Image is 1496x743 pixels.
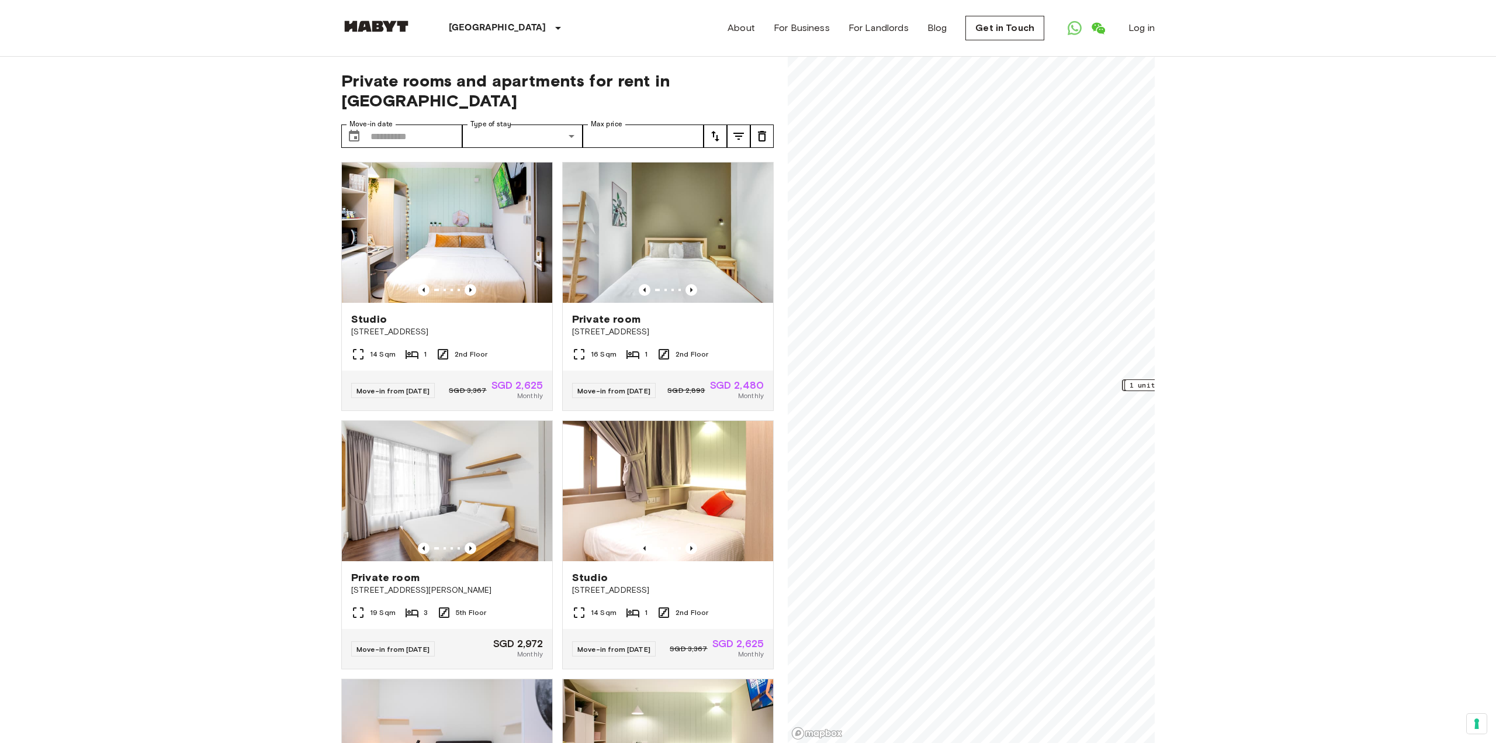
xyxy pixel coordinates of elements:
span: Private rooms and apartments for rent in [GEOGRAPHIC_DATA] [341,71,774,110]
img: Marketing picture of unit SG-01-003-008-01 [342,421,552,561]
span: 2nd Floor [676,607,708,618]
span: SGD 2,893 [667,385,705,396]
a: Marketing picture of unit SG-01-021-008-01Previous imagePrevious imagePrivate room[STREET_ADDRESS... [562,162,774,411]
span: 5th Floor [456,607,486,618]
span: Monthly [738,390,764,401]
a: For Landlords [849,21,909,35]
span: SGD 2,480 [710,380,764,390]
a: Marketing picture of unit SG-01-003-008-01Previous imagePrevious imagePrivate room[STREET_ADDRESS... [341,420,553,669]
span: Monthly [517,390,543,401]
a: Get in Touch [965,16,1044,40]
span: SGD 3,367 [449,385,486,396]
span: 1 units from S$3990 [1130,380,1209,390]
span: Move-in from [DATE] [356,645,430,654]
span: SGD 2,972 [493,638,543,649]
label: Type of stay [470,119,511,129]
span: 2nd Floor [455,349,487,360]
span: [STREET_ADDRESS][PERSON_NAME] [351,585,543,596]
button: Previous image [639,542,650,554]
button: Choose date [342,125,366,148]
span: Studio [351,312,387,326]
a: Marketing picture of unit SG-01-111-006-001Previous imagePrevious imageStudio[STREET_ADDRESS]14 S... [562,420,774,669]
span: 3 [424,607,428,618]
span: 1 [424,349,427,360]
label: Move-in date [349,119,393,129]
button: Previous image [418,284,430,296]
img: Marketing picture of unit SG-01-111-006-001 [563,421,773,561]
a: Open WhatsApp [1063,16,1086,40]
span: [STREET_ADDRESS] [351,326,543,338]
a: About [728,21,755,35]
button: Your consent preferences for tracking technologies [1467,714,1487,734]
button: Previous image [685,284,697,296]
button: tune [727,125,750,148]
button: Previous image [418,542,430,554]
span: SGD 2,625 [712,638,764,649]
button: Previous image [465,542,476,554]
label: Max price [591,119,622,129]
span: 1 [645,349,647,360]
img: Habyt [341,20,411,32]
div: Map marker [1124,379,1214,398]
span: SGD 2,625 [491,380,543,390]
a: For Business [774,21,830,35]
span: Move-in from [DATE] [577,645,650,654]
a: Open WeChat [1086,16,1110,40]
p: [GEOGRAPHIC_DATA] [449,21,546,35]
span: 14 Sqm [370,349,396,360]
a: Mapbox logo [791,727,843,740]
span: Monthly [517,649,543,659]
button: Previous image [685,542,697,554]
button: tune [750,125,774,148]
span: Studio [572,571,608,585]
span: SGD 3,367 [670,644,707,654]
div: Map marker [1122,379,1216,398]
span: [STREET_ADDRESS] [572,585,764,596]
span: Private room [351,571,420,585]
a: Marketing picture of unit SG-01-111-002-001Previous imagePrevious imageStudio[STREET_ADDRESS]14 S... [341,162,553,411]
a: Blog [927,21,947,35]
span: 19 Sqm [370,607,396,618]
span: Private room [572,312,640,326]
a: Log in [1128,21,1155,35]
button: Previous image [465,284,476,296]
span: [STREET_ADDRESS] [572,326,764,338]
span: 2nd Floor [676,349,708,360]
span: 14 Sqm [591,607,617,618]
button: Previous image [639,284,650,296]
span: Move-in from [DATE] [577,386,650,395]
span: 16 Sqm [591,349,617,360]
img: Marketing picture of unit SG-01-111-002-001 [342,163,552,303]
span: Move-in from [DATE] [356,386,430,395]
button: tune [704,125,727,148]
img: Marketing picture of unit SG-01-021-008-01 [563,163,773,303]
span: Monthly [738,649,764,659]
span: 1 [645,607,647,618]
